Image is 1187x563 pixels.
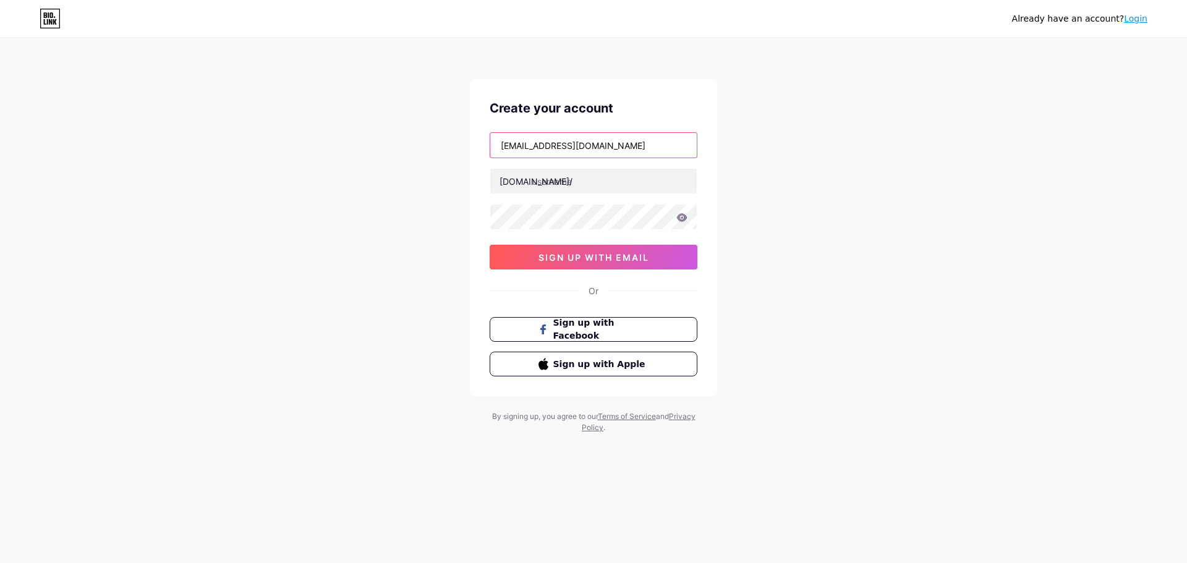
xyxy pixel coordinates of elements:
[553,358,649,371] span: Sign up with Apple
[589,284,598,297] div: Or
[538,252,649,263] span: sign up with email
[490,317,697,342] button: Sign up with Facebook
[500,175,572,188] div: [DOMAIN_NAME]/
[490,245,697,269] button: sign up with email
[490,169,697,193] input: username
[1124,14,1147,23] a: Login
[490,99,697,117] div: Create your account
[1012,12,1147,25] div: Already have an account?
[490,352,697,376] button: Sign up with Apple
[490,133,697,158] input: Email
[598,412,656,421] a: Terms of Service
[488,411,699,433] div: By signing up, you agree to our and .
[553,316,649,342] span: Sign up with Facebook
